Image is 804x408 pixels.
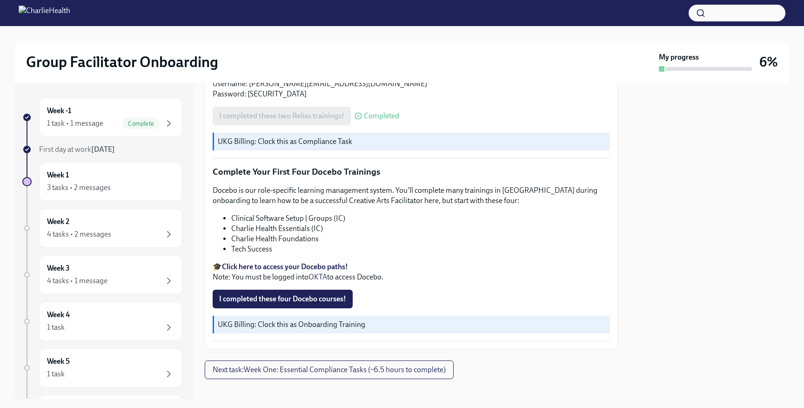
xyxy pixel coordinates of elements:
div: 3 tasks • 2 messages [47,183,111,193]
li: Tech Success [231,244,610,254]
li: Clinical Software Setup | Groups (IC) [231,213,610,224]
p: 🎓 Username: [PERSON_NAME][EMAIL_ADDRESS][DOMAIN_NAME] Password: [SECURITY_DATA] [213,68,610,99]
img: CharlieHealth [19,6,70,20]
li: Charlie Health Essentials (IC) [231,224,610,234]
button: I completed these four Docebo courses! [213,290,353,308]
h6: Week 5 [47,356,70,367]
a: Week 13 tasks • 2 messages [22,162,182,201]
strong: [DATE] [91,145,115,154]
a: Week -11 task • 1 messageComplete [22,98,182,137]
div: 4 tasks • 1 message [47,276,107,286]
a: OKTA [308,272,327,281]
p: Complete Your First Four Docebo Trainings [213,166,610,178]
li: Charlie Health Foundations [231,234,610,244]
p: 🎓 Note: You must be logged into to access Docebo. [213,262,610,282]
h6: Week 4 [47,310,70,320]
div: 1 task [47,322,65,333]
span: I completed these four Docebo courses! [219,294,346,304]
h3: 6% [759,54,778,70]
a: Week 41 task [22,302,182,341]
a: Click here to access your Docebo paths! [222,262,348,271]
h6: Week -1 [47,106,71,116]
p: UKG Billing: Clock this as Compliance Task [218,136,606,147]
a: Week 24 tasks • 2 messages [22,209,182,248]
h2: Group Facilitator Onboarding [26,53,218,71]
div: 1 task [47,369,65,379]
button: Next task:Week One: Essential Compliance Tasks (~6.5 hours to complete) [205,360,454,379]
div: 4 tasks • 2 messages [47,229,111,239]
span: Complete [122,120,160,127]
span: Completed [364,112,399,120]
span: First day at work [39,145,115,154]
h6: Week 3 [47,263,70,273]
a: First day at work[DATE] [22,144,182,155]
p: Docebo is our role-specific learning management system. You'll complete many trainings in [GEOGRA... [213,185,610,206]
p: UKG Billing: Clock this as Onboarding Training [218,320,606,330]
h6: Week 1 [47,170,69,180]
span: Next task : Week One: Essential Compliance Tasks (~6.5 hours to complete) [213,365,446,374]
strong: My progress [659,52,699,62]
div: 1 task • 1 message [47,118,103,129]
a: Week 51 task [22,348,182,388]
a: Week 34 tasks • 1 message [22,255,182,294]
h6: Week 2 [47,217,69,227]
